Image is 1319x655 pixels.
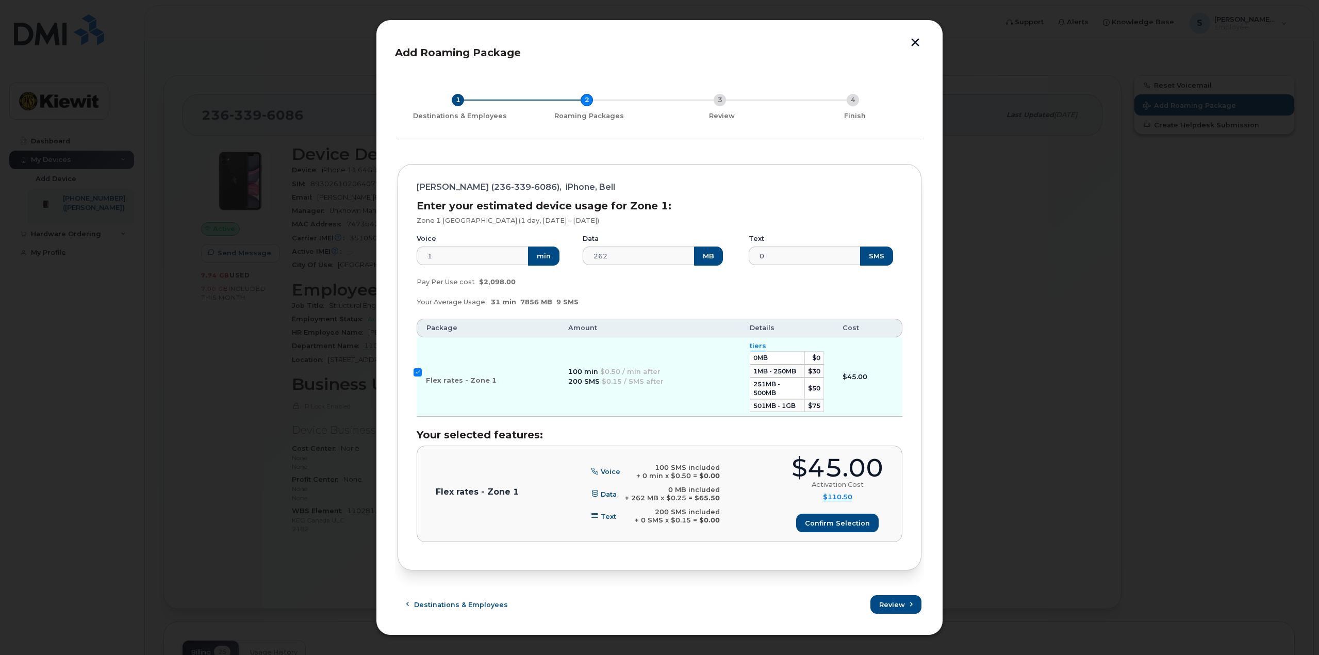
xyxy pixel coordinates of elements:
div: 200 SMS included [635,508,720,516]
span: $0.15 = [671,516,697,524]
iframe: Messenger Launcher [1274,610,1311,647]
p: Flex rates - Zone 1 [436,488,519,496]
span: $0.50 / min after [600,368,661,375]
h3: Your selected features: [417,429,902,440]
div: 100 SMS included [636,464,720,472]
summary: tiers [750,341,766,351]
div: 1 [452,94,464,106]
span: $0.25 = [666,494,693,502]
span: + 0 min x [636,472,669,480]
b: $0.00 [699,516,720,524]
td: $0 [804,351,824,364]
th: Amount [559,319,740,337]
span: $2,098.00 [479,278,516,286]
td: $30 [804,365,824,378]
div: 0 MB included [625,486,720,494]
div: Review [659,112,784,120]
button: Review [870,595,921,614]
div: Activation Cost [812,481,864,489]
td: 501MB - 1GB [750,399,804,412]
button: Destinations & Employees [398,595,517,614]
span: Add Roaming Package [395,46,521,59]
td: $75 [804,399,824,412]
div: Finish [793,112,917,120]
span: $0.15 / SMS after [602,378,664,385]
th: Cost [833,319,902,337]
span: + 0 SMS x [635,516,669,524]
td: 1MB - 250MB [750,365,804,378]
button: min [528,247,559,265]
span: 31 min [491,298,516,306]
td: $45.00 [833,337,902,417]
span: + 262 MB x [625,494,664,502]
span: Voice [601,468,620,476]
label: Data [583,235,599,243]
span: 200 SMS [568,378,600,385]
span: Flex rates - Zone 1 [426,376,497,384]
h3: Enter your estimated device usage for Zone 1: [417,200,902,211]
span: Data [601,490,617,498]
span: Destinations & Employees [414,600,508,610]
div: 4 [847,94,859,106]
div: Destinations & Employees [402,112,518,120]
span: Your Average Usage: [417,298,487,306]
summary: $110.50 [823,493,852,502]
span: 9 SMS [556,298,579,306]
p: Zone 1 [GEOGRAPHIC_DATA] (1 day, [DATE] – [DATE]) [417,217,902,225]
span: iPhone, Bell [566,183,615,191]
span: 7856 MB [520,298,552,306]
button: SMS [860,247,893,265]
th: Details [740,319,833,337]
div: 3 [714,94,726,106]
td: 251MB - 500MB [750,378,804,399]
label: Voice [417,235,436,243]
b: $0.00 [699,472,720,480]
span: [PERSON_NAME] (236-339-6086), [417,183,562,191]
span: Confirm selection [805,518,870,528]
td: 0MB [750,351,804,364]
span: Pay Per Use cost [417,278,475,286]
label: Text [749,235,764,243]
td: $50 [804,378,824,399]
div: $45.00 [792,455,883,481]
span: Review [879,600,905,610]
button: Confirm selection [796,514,879,532]
span: $0.50 = [671,472,697,480]
th: Package [417,319,559,337]
button: MB [694,247,723,265]
input: Flex rates - Zone 1 [414,368,422,376]
span: Text [601,512,616,520]
b: $65.50 [695,494,720,502]
span: 100 min [568,368,598,375]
